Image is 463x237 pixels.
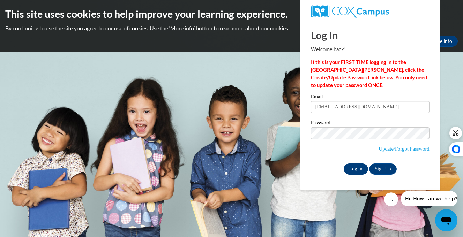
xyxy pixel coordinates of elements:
[5,7,458,21] h2: This site uses cookies to help improve your learning experience.
[379,146,430,152] a: Update/Forgot Password
[425,36,458,47] a: More Info
[311,46,430,53] p: Welcome back!
[311,5,389,18] img: COX Campus
[311,28,430,42] h1: Log In
[311,120,430,127] label: Password
[311,59,427,88] strong: If this is your FIRST TIME logging in to the [GEOGRAPHIC_DATA][PERSON_NAME], click the Create/Upd...
[435,209,457,231] iframe: Button to launch messaging window
[5,24,458,32] p: By continuing to use the site you agree to our use of cookies. Use the ‘More info’ button to read...
[384,192,398,206] iframe: Close message
[401,191,457,206] iframe: Message from company
[311,94,430,101] label: Email
[344,163,368,175] input: Log In
[369,163,396,175] a: Sign Up
[311,5,430,18] a: COX Campus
